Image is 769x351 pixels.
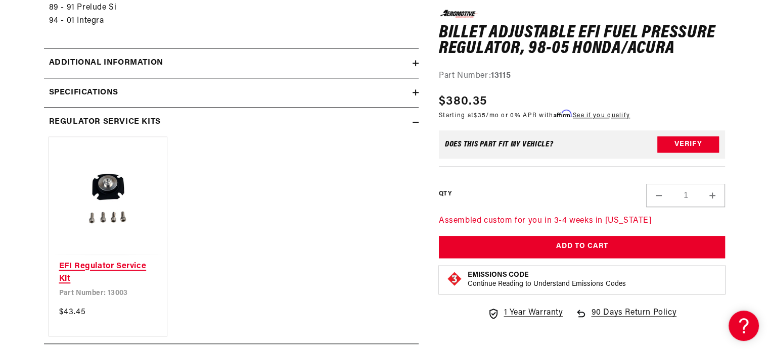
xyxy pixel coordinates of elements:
label: QTY [439,190,451,198]
summary: Additional information [44,48,419,78]
strong: 13115 [491,72,511,80]
span: 1 Year Warranty [504,307,563,320]
span: Affirm [554,111,571,118]
p: Starting at /mo or 0% APR with . [439,111,630,121]
strong: Emissions Code [468,272,529,279]
h1: Billet Adjustable EFI Fuel Pressure Regulator, 98-05 Honda/Acura [439,25,726,57]
button: Verify [657,137,719,153]
a: EFI Regulator Service Kit [59,260,157,286]
summary: Specifications [44,78,419,108]
h2: Regulator Service Kits [49,116,161,129]
a: See if you qualify - Learn more about Affirm Financing (opens in modal) [573,113,630,119]
span: 90 Days Return Policy [591,307,676,330]
summary: Regulator Service Kits [44,108,419,137]
p: Continue Reading to Understand Emissions Codes [468,280,626,289]
h2: Additional information [49,57,163,70]
button: Add to Cart [439,236,726,259]
span: $35 [474,113,486,119]
img: Emissions code [446,271,463,287]
h2: Specifications [49,86,118,99]
div: Does This part fit My vehicle? [445,141,554,149]
span: $380.35 [439,93,487,111]
button: Emissions CodeContinue Reading to Understand Emissions Codes [468,271,626,289]
div: Part Number: [439,70,726,83]
p: Assembled custom for you in 3-4 weeks in [US_STATE] [439,215,726,228]
a: 1 Year Warranty [487,307,563,320]
a: 90 Days Return Policy [575,307,676,330]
